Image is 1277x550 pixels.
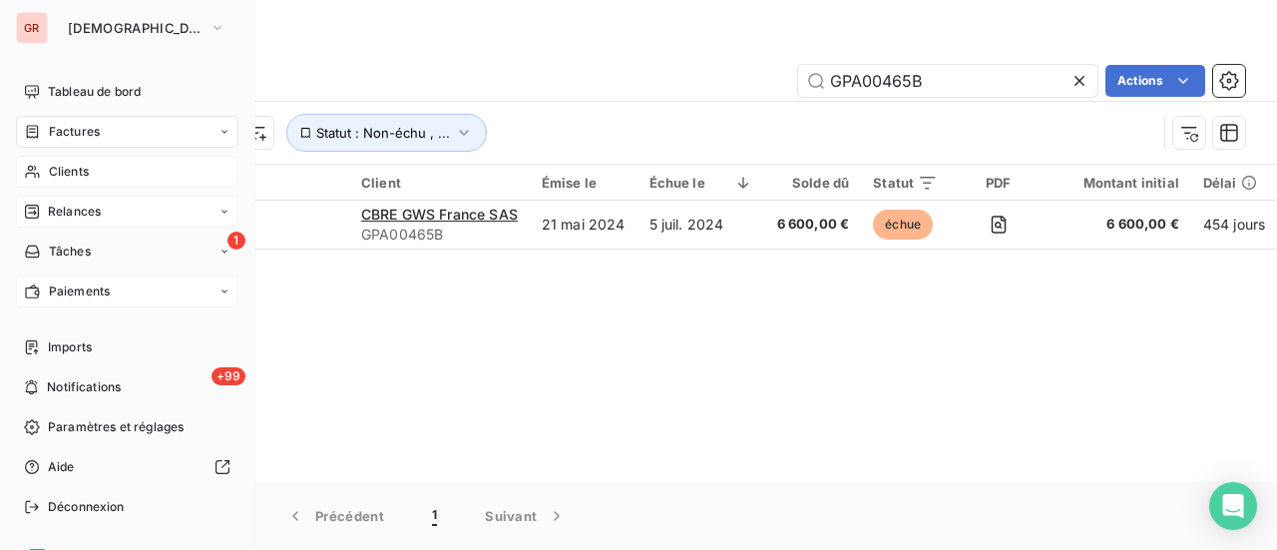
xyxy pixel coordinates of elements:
[68,20,202,36] span: [DEMOGRAPHIC_DATA]
[1060,215,1179,235] span: 6 600,00 €
[16,451,238,483] a: Aide
[1060,175,1179,191] div: Montant initial
[16,12,48,44] div: GR
[47,378,121,396] span: Notifications
[432,506,437,526] span: 1
[48,83,141,101] span: Tableau de bord
[530,201,638,249] td: 21 mai 2024
[1105,65,1205,97] button: Actions
[361,206,518,223] span: CBRE GWS France SAS
[49,282,110,300] span: Paiements
[16,76,238,108] a: Tableau de bord
[48,458,75,476] span: Aide
[49,243,91,261] span: Tâches
[1203,175,1265,191] div: Délai
[286,114,487,152] button: Statut : Non-échu , ...
[361,225,518,245] span: GPA00465B
[777,215,850,235] span: 6 600,00 €
[873,210,933,240] span: échue
[48,418,184,436] span: Paramètres et réglages
[408,495,461,537] button: 1
[1209,482,1257,530] div: Open Intercom Messenger
[316,125,450,141] span: Statut : Non-échu , ...
[48,498,125,516] span: Déconnexion
[16,236,238,268] a: 1Tâches
[16,196,238,228] a: Relances
[542,175,626,191] div: Émise le
[16,116,238,148] a: Factures
[48,338,92,356] span: Imports
[16,156,238,188] a: Clients
[49,163,89,181] span: Clients
[638,201,765,249] td: 5 juil. 2024
[16,331,238,363] a: Imports
[49,123,100,141] span: Factures
[48,203,101,221] span: Relances
[461,495,591,537] button: Suivant
[777,175,850,191] div: Solde dû
[261,495,408,537] button: Précédent
[962,175,1035,191] div: PDF
[16,411,238,443] a: Paramètres et réglages
[873,175,938,191] div: Statut
[1191,201,1277,249] td: 454 jours
[649,175,753,191] div: Échue le
[227,232,245,250] span: 1
[361,175,518,191] div: Client
[212,367,245,385] span: +99
[798,65,1097,97] input: Rechercher
[16,275,238,307] a: Paiements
